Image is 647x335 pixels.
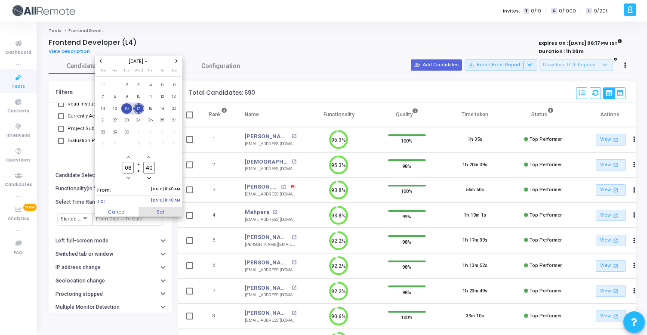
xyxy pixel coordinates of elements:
td: September 26, 2025 [157,115,169,127]
td: September 1, 2025 [109,79,121,91]
span: 17 [133,103,144,114]
span: 6 [169,80,179,90]
td: September 9, 2025 [121,91,133,103]
th: Thursday [145,68,157,76]
span: Tue [123,68,130,73]
span: Fri [161,68,163,73]
td: October 4, 2025 [168,126,180,138]
span: [DATE] 8:40 AM [151,186,180,194]
span: 9 [145,139,156,149]
span: 30 [121,127,132,138]
span: Wed [135,68,143,73]
span: From: [97,186,111,194]
td: August 31, 2025 [97,79,109,91]
th: Saturday [168,68,180,76]
td: September 18, 2025 [145,102,157,115]
span: 31 [98,80,108,90]
span: 7 [121,139,132,149]
td: October 11, 2025 [168,138,180,150]
td: September 17, 2025 [133,102,145,115]
td: October 6, 2025 [109,138,121,150]
span: 29 [110,127,120,138]
span: 9 [121,91,132,102]
span: 25 [145,115,156,126]
td: September 2, 2025 [121,79,133,91]
span: 8 [110,91,120,102]
td: September 13, 2025 [168,91,180,103]
span: 4 [169,127,179,138]
span: 5 [98,139,108,149]
button: Choose month and year [126,58,151,65]
button: Add a hour [125,154,132,161]
td: September 23, 2025 [121,115,133,127]
td: September 22, 2025 [109,115,121,127]
td: September 16, 2025 [121,102,133,115]
span: 14 [98,103,108,114]
button: Minus a minute [145,174,153,182]
th: Sunday [97,68,109,76]
button: Next month [173,58,180,65]
span: 3 [133,80,144,90]
td: September 29, 2025 [109,126,121,138]
td: September 28, 2025 [97,126,109,138]
span: 22 [110,115,120,126]
td: September 10, 2025 [133,91,145,103]
td: September 6, 2025 [168,79,180,91]
span: To: [97,198,105,205]
button: Add a minute [145,154,153,161]
td: September 30, 2025 [121,126,133,138]
th: Monday [109,68,121,76]
span: 28 [98,127,108,138]
span: 26 [157,115,168,126]
span: 15 [110,103,120,114]
span: 11 [169,139,179,149]
span: 10 [157,139,168,149]
span: Thu [148,68,153,73]
th: Tuesday [121,68,133,76]
span: 6 [110,139,120,149]
span: Mon [112,68,118,73]
td: October 1, 2025 [133,126,145,138]
span: 5 [157,80,168,90]
button: Previous month [97,58,105,65]
span: 13 [169,91,179,102]
span: 2 [121,80,132,90]
td: October 7, 2025 [121,138,133,150]
button: Cancel [95,207,139,217]
td: September 19, 2025 [157,102,169,115]
td: October 10, 2025 [157,138,169,150]
td: September 4, 2025 [145,79,157,91]
td: September 5, 2025 [157,79,169,91]
th: Friday [157,68,169,76]
td: September 24, 2025 [133,115,145,127]
span: 4 [145,80,156,90]
td: September 12, 2025 [157,91,169,103]
span: 10 [133,91,144,102]
td: October 2, 2025 [145,126,157,138]
span: 18 [145,103,156,114]
td: September 7, 2025 [97,91,109,103]
span: [DATE] [126,58,151,65]
td: September 21, 2025 [97,115,109,127]
td: September 8, 2025 [109,91,121,103]
span: 7 [98,91,108,102]
span: 16 [121,103,132,114]
td: September 14, 2025 [97,102,109,115]
td: September 20, 2025 [168,102,180,115]
span: Sat [172,68,177,73]
td: September 3, 2025 [133,79,145,91]
span: 24 [133,115,144,126]
button: Set [139,207,182,217]
td: September 27, 2025 [168,115,180,127]
th: Wednesday [133,68,145,76]
td: October 8, 2025 [133,138,145,150]
span: 1 [110,80,120,90]
span: 23 [121,115,132,126]
span: 8 [133,139,144,149]
span: 19 [157,103,168,114]
span: 2 [145,127,156,138]
td: September 11, 2025 [145,91,157,103]
span: 20 [169,103,179,114]
td: October 5, 2025 [97,138,109,150]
